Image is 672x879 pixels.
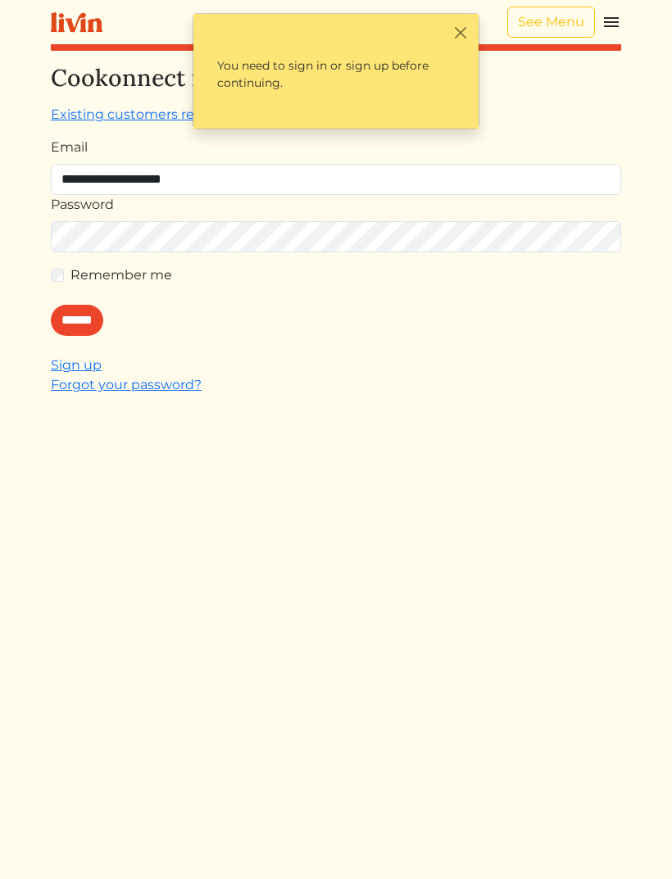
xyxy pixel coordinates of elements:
[452,24,469,41] button: Close
[51,357,102,373] a: Sign up
[51,106,315,122] a: Existing customers reset password here
[51,377,202,392] a: Forgot your password?
[203,43,469,106] p: You need to sign in or sign up before continuing.
[70,265,172,285] label: Remember me
[51,195,114,215] label: Password
[507,7,595,38] a: See Menu
[51,138,88,157] label: Email
[602,12,621,32] img: menu_hamburger-cb6d353cf0ecd9f46ceae1c99ecbeb4a00e71ca567a856bd81f57e9d8c17bb26.svg
[51,12,102,33] img: livin-logo-a0d97d1a881af30f6274990eb6222085a2533c92bbd1e4f22c21b4f0d0e3210c.svg
[51,64,621,92] h2: Cookonnect is now Livin!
